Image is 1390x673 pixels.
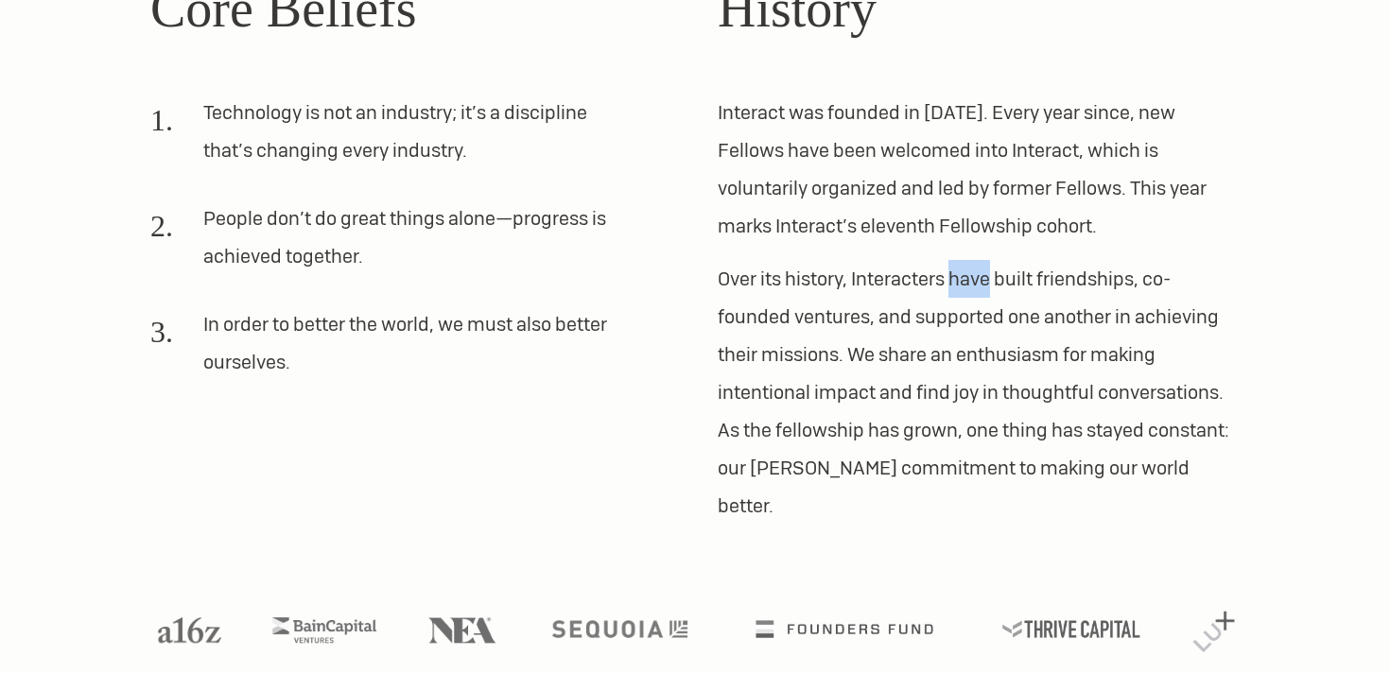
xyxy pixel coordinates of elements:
p: Over its history, Interacters have built friendships, co-founded ventures, and supported one anot... [718,260,1240,525]
img: Sequoia logo [551,620,686,638]
img: A16Z logo [158,617,220,643]
p: Interact was founded in [DATE]. Every year since, new Fellows have been welcomed into Interact, w... [718,94,1240,245]
img: Lux Capital logo [1192,612,1234,652]
li: People don’t do great things alone—progress is achieved together. [150,199,627,290]
img: Bain Capital Ventures logo [272,617,376,643]
img: Founders Fund logo [756,620,933,638]
li: In order to better the world, we must also better ourselves. [150,305,627,396]
img: NEA logo [428,617,496,643]
img: Thrive Capital logo [1002,620,1140,638]
li: Technology is not an industry; it’s a discipline that’s changing every industry. [150,94,627,184]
